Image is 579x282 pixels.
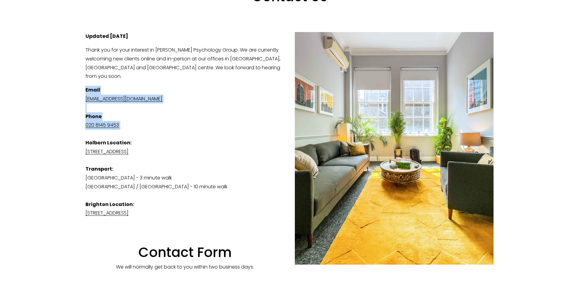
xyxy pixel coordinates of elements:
strong: Updated [DATE] [85,33,128,40]
strong: Holborn Location: [85,139,132,146]
a: 020 8145 9453 [85,121,119,128]
a: [STREET_ADDRESS] [85,209,128,216]
p: Thank you for your interest in [PERSON_NAME] Psychology Group. We are currently welcoming new cli... [85,46,494,81]
p: We will normally get back to you within two business days. [85,263,494,272]
strong: Brighton Location: [85,201,134,208]
strong: Phone [85,113,102,120]
strong: Transport: [85,165,113,172]
a: [STREET_ADDRESS] [85,148,128,155]
p: [GEOGRAPHIC_DATA] - 3 minute walk [GEOGRAPHIC_DATA] / [GEOGRAPHIC_DATA] - 10 minute walk [85,86,494,218]
h1: Contact Form [85,227,494,261]
strong: Email [85,86,100,93]
a: [EMAIL_ADDRESS][DOMAIN_NAME] [85,95,162,102]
